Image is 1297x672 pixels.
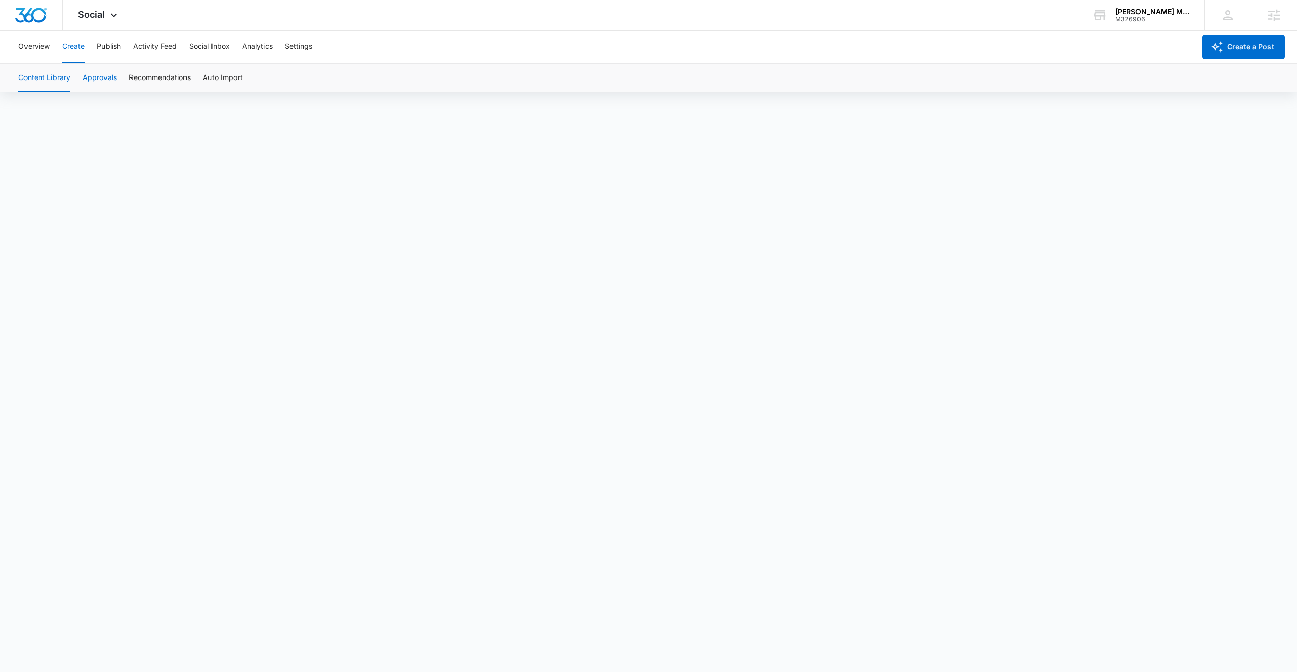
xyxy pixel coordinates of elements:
button: Analytics [242,31,273,63]
div: account id [1115,16,1189,23]
button: Social Inbox [189,31,230,63]
button: Create [62,31,85,63]
button: Recommendations [129,64,191,92]
div: account name [1115,8,1189,16]
button: Overview [18,31,50,63]
span: Social [78,9,105,20]
button: Create a Post [1202,35,1285,59]
button: Settings [285,31,312,63]
button: Activity Feed [133,31,177,63]
button: Content Library [18,64,70,92]
button: Approvals [83,64,117,92]
button: Auto Import [203,64,243,92]
button: Publish [97,31,121,63]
